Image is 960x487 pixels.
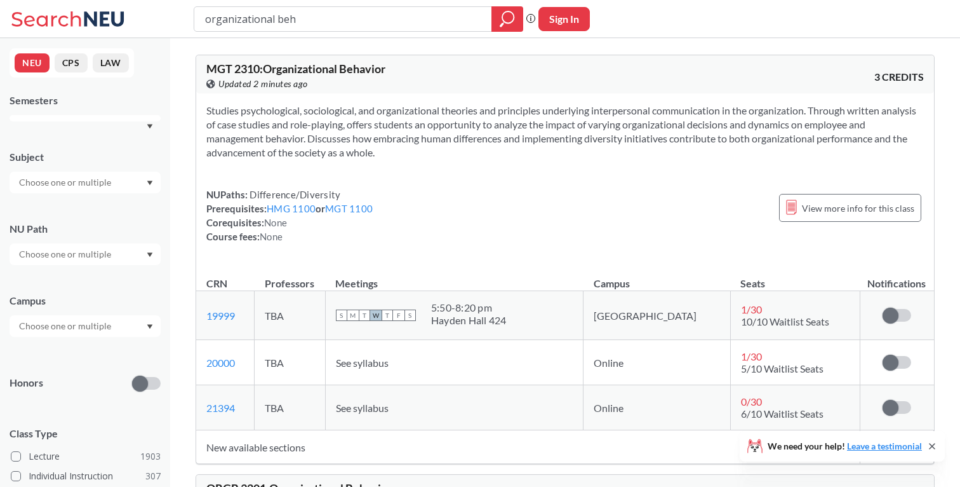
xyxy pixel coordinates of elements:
label: Individual Instruction [11,468,161,484]
a: 19999 [206,310,235,322]
td: Online [583,385,730,430]
a: 21394 [206,402,235,414]
div: NU Path [10,222,161,236]
span: Difference/Diversity [248,189,340,200]
span: 0 / 30 [741,395,762,408]
svg: Dropdown arrow [147,324,153,329]
span: 1 / 30 [741,303,762,315]
th: Notifications [860,264,933,291]
span: None [264,217,287,228]
p: Honors [10,376,43,390]
span: M [347,310,359,321]
span: MGT 2310 : Organizational Behavior [206,62,385,76]
span: 3 CREDITS [874,70,924,84]
span: 6/10 Waitlist Seats [741,408,823,420]
span: 1 / 30 [741,350,762,362]
a: 20000 [206,357,235,369]
td: Online [583,340,730,385]
span: See syllabus [336,357,389,369]
svg: magnifying glass [500,10,515,28]
span: See syllabus [336,402,389,414]
div: magnifying glass [491,6,523,32]
a: Leave a testimonial [847,441,922,451]
label: Lecture [11,448,161,465]
span: T [359,310,370,321]
td: [GEOGRAPHIC_DATA] [583,291,730,340]
button: LAW [93,53,129,72]
span: 10/10 Waitlist Seats [741,315,829,327]
span: 307 [145,469,161,483]
button: Sign In [538,7,590,31]
span: Class Type [10,427,161,441]
div: 5:50 - 8:20 pm [431,301,507,314]
span: View more info for this class [802,200,914,216]
div: Campus [10,294,161,308]
input: Choose one or multiple [13,319,119,334]
section: Studies psychological, sociological, and organizational theories and principles underlying interp... [206,104,924,160]
td: TBA [255,340,326,385]
span: None [260,231,283,242]
a: HMG 1100 [267,203,316,214]
div: NUPaths: Prerequisites: or Corequisites: Course fees: [206,188,373,243]
span: 1903 [140,449,161,463]
a: MGT 1100 [325,203,373,214]
svg: Dropdown arrow [147,181,153,186]
span: W [370,310,382,321]
button: CPS [55,53,88,72]
span: F [393,310,404,321]
input: Choose one or multiple [13,175,119,190]
div: Dropdown arrow [10,172,161,193]
button: NEU [15,53,50,72]
svg: Dropdown arrow [147,124,153,129]
input: Class, professor, course number, "phrase" [204,8,483,30]
span: T [382,310,393,321]
span: Updated 2 minutes ago [218,77,308,91]
th: Campus [583,264,730,291]
span: S [336,310,347,321]
span: We need your help! [768,442,922,451]
th: Seats [730,264,860,291]
input: Choose one or multiple [13,247,119,262]
th: Professors [255,264,326,291]
span: S [404,310,416,321]
div: Hayden Hall 424 [431,314,507,327]
div: Subject [10,150,161,164]
span: 5/10 Waitlist Seats [741,362,823,374]
div: Dropdown arrow [10,315,161,337]
td: New available sections [196,430,860,464]
div: Dropdown arrow [10,243,161,265]
div: Semesters [10,93,161,107]
div: CRN [206,277,227,291]
th: Meetings [325,264,583,291]
td: TBA [255,385,326,430]
svg: Dropdown arrow [147,252,153,257]
td: TBA [255,291,326,340]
